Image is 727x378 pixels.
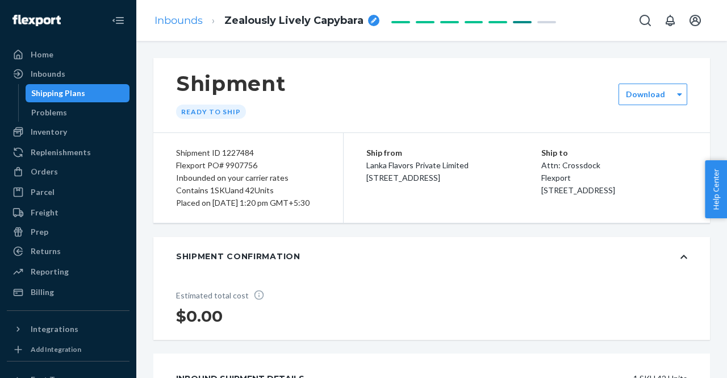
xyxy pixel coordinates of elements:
div: Problems [31,107,67,118]
img: Flexport logo [12,15,61,26]
p: Flexport [541,172,688,184]
div: Shipment Confirmation [176,251,300,262]
ol: breadcrumbs [145,4,388,38]
div: Orders [31,166,58,177]
div: Inbounds [31,68,65,80]
a: Problems [26,103,130,122]
button: Open notifications [659,9,682,32]
div: Replenishments [31,147,91,158]
a: Inbounds [154,14,203,27]
span: [STREET_ADDRESS] [541,185,615,195]
span: Zealously Lively Capybara [224,14,363,28]
div: Placed on [DATE] 1:20 pm GMT+5:30 [176,197,320,209]
div: Reporting [31,266,69,277]
button: Integrations [7,320,129,338]
button: Help Center [705,160,727,218]
button: Open Search Box [634,9,657,32]
a: Returns [7,242,129,260]
a: Add Integration [7,343,129,356]
div: Flexport PO# 9907756 [176,159,320,172]
button: Open account menu [684,9,707,32]
a: Freight [7,203,129,222]
a: Home [7,45,129,64]
p: Ship to [541,147,688,159]
div: Contains 1 SKU and 42 Units [176,184,320,197]
div: Ready to ship [176,105,246,119]
span: Lanka Flavors Private Limited [STREET_ADDRESS] [366,160,469,182]
div: Shipping Plans [31,88,85,99]
a: Orders [7,163,129,181]
div: Inventory [31,126,67,138]
p: Estimated total cost [176,289,270,301]
a: Parcel [7,183,129,201]
a: Billing [7,283,129,301]
a: Inventory [7,123,129,141]
a: Replenishments [7,143,129,161]
h1: $0.00 [176,306,270,326]
div: Integrations [31,323,78,335]
a: Reporting [7,263,129,281]
p: Attn: Crossdock [541,159,688,172]
div: Returns [31,246,61,257]
h1: Shipment [176,72,286,95]
a: Shipping Plans [26,84,130,102]
div: Shipment ID 1227484 [176,147,320,159]
label: Download [626,89,665,100]
div: Home [31,49,53,60]
div: Freight [31,207,59,218]
div: Prep [31,226,48,238]
p: Ship from [366,147,541,159]
div: Billing [31,286,54,298]
div: Add Integration [31,344,81,354]
div: Inbounded on your carrier rates [176,172,320,184]
a: Prep [7,223,129,241]
a: Inbounds [7,65,129,83]
button: Close Navigation [107,9,129,32]
div: Parcel [31,186,55,198]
